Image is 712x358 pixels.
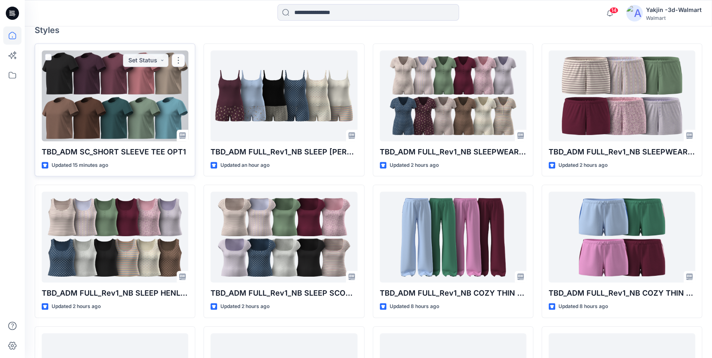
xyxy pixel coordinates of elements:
[380,146,526,158] p: TBD_ADM FULL_Rev1_NB SLEEPWEAR ONSIE
[220,161,270,170] p: Updated an hour ago
[211,192,357,282] a: TBD_ADM FULL_Rev1_NB SLEEP SCOOP NECK TEE
[211,287,357,299] p: TBD_ADM FULL_Rev1_NB SLEEP SCOOP NECK TEE
[390,161,439,170] p: Updated 2 hours ago
[549,50,695,141] a: TBD_ADM FULL_Rev1_NB SLEEPWEAR SHORT
[558,161,608,170] p: Updated 2 hours ago
[42,50,188,141] a: TBD_ADM SC_SHORT SLEEVE TEE OPT1
[35,25,702,35] h4: Styles
[626,5,643,21] img: avatar
[646,15,702,21] div: Walmart
[380,287,526,299] p: TBD_ADM FULL_Rev1_NB COZY THIN PANEL PANT
[380,192,526,282] a: TBD_ADM FULL_Rev1_NB COZY THIN PANEL PANT
[211,146,357,158] p: TBD_ADM FULL_Rev1_NB SLEEP [PERSON_NAME] SET
[380,50,526,141] a: TBD_ADM FULL_Rev1_NB SLEEPWEAR ONSIE
[220,302,270,311] p: Updated 2 hours ago
[211,50,357,141] a: TBD_ADM FULL_Rev1_NB SLEEP CAMI BOXER SET
[646,5,702,15] div: Yakjin -3d-Walmart
[549,146,695,158] p: TBD_ADM FULL_Rev1_NB SLEEPWEAR SHORT
[609,7,618,14] span: 14
[549,192,695,282] a: TBD_ADM FULL_Rev1_NB COZY THIN PANEL SHORT
[558,302,608,311] p: Updated 8 hours ago
[52,161,108,170] p: Updated 15 minutes ago
[42,287,188,299] p: TBD_ADM FULL_Rev1_NB SLEEP HENLEY TANK
[549,287,695,299] p: TBD_ADM FULL_Rev1_NB COZY THIN PANEL SHORT
[390,302,439,311] p: Updated 8 hours ago
[52,302,101,311] p: Updated 2 hours ago
[42,146,188,158] p: TBD_ADM SC_SHORT SLEEVE TEE OPT1
[42,192,188,282] a: TBD_ADM FULL_Rev1_NB SLEEP HENLEY TANK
